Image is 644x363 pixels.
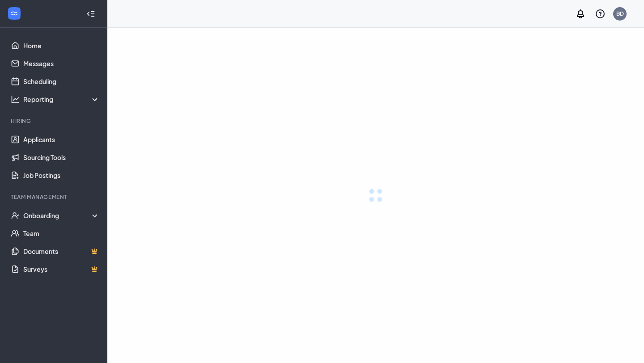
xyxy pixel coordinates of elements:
div: BD [616,10,624,17]
a: SurveysCrown [23,260,100,278]
a: Sourcing Tools [23,148,100,166]
svg: UserCheck [11,211,20,220]
div: Onboarding [23,211,100,220]
a: Applicants [23,131,100,148]
a: DocumentsCrown [23,242,100,260]
a: Team [23,224,100,242]
svg: Notifications [575,8,586,19]
svg: Collapse [86,9,95,18]
a: Job Postings [23,166,100,184]
div: Hiring [11,117,98,125]
svg: Analysis [11,95,20,104]
svg: QuestionInfo [595,8,606,19]
a: Scheduling [23,72,100,90]
div: Reporting [23,95,100,104]
div: Team Management [11,193,98,201]
a: Messages [23,55,100,72]
a: Home [23,37,100,55]
svg: WorkstreamLogo [10,9,19,18]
